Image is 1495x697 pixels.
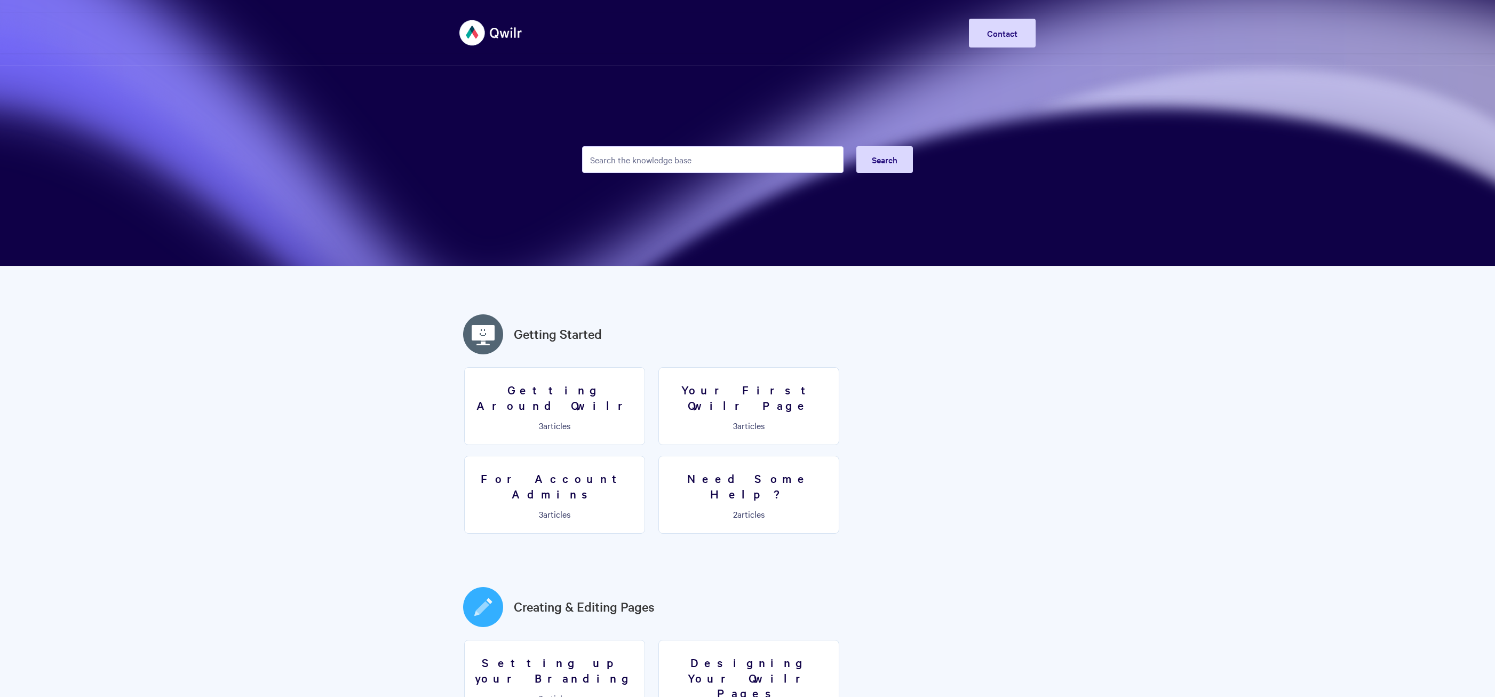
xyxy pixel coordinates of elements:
button: Search [856,146,913,173]
a: Your First Qwilr Page 3articles [658,367,839,445]
a: Need Some Help? 2articles [658,456,839,534]
p: articles [471,421,638,430]
h3: For Account Admins [471,471,638,501]
span: 3 [733,419,737,431]
a: Contact [969,19,1036,47]
a: Getting Around Qwilr 3articles [464,367,645,445]
p: articles [665,421,832,430]
p: articles [665,509,832,519]
p: articles [471,509,638,519]
span: 3 [539,419,543,431]
a: For Account Admins 3articles [464,456,645,534]
a: Creating & Editing Pages [514,597,655,616]
h3: Getting Around Qwilr [471,382,638,413]
h3: Setting up your Branding [471,655,638,685]
input: Search the knowledge base [582,146,844,173]
h3: Need Some Help? [665,471,832,501]
a: Getting Started [514,324,602,344]
img: Qwilr Help Center [459,13,523,53]
span: Search [872,154,897,165]
span: 2 [733,508,737,520]
span: 3 [539,508,543,520]
h3: Your First Qwilr Page [665,382,832,413]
